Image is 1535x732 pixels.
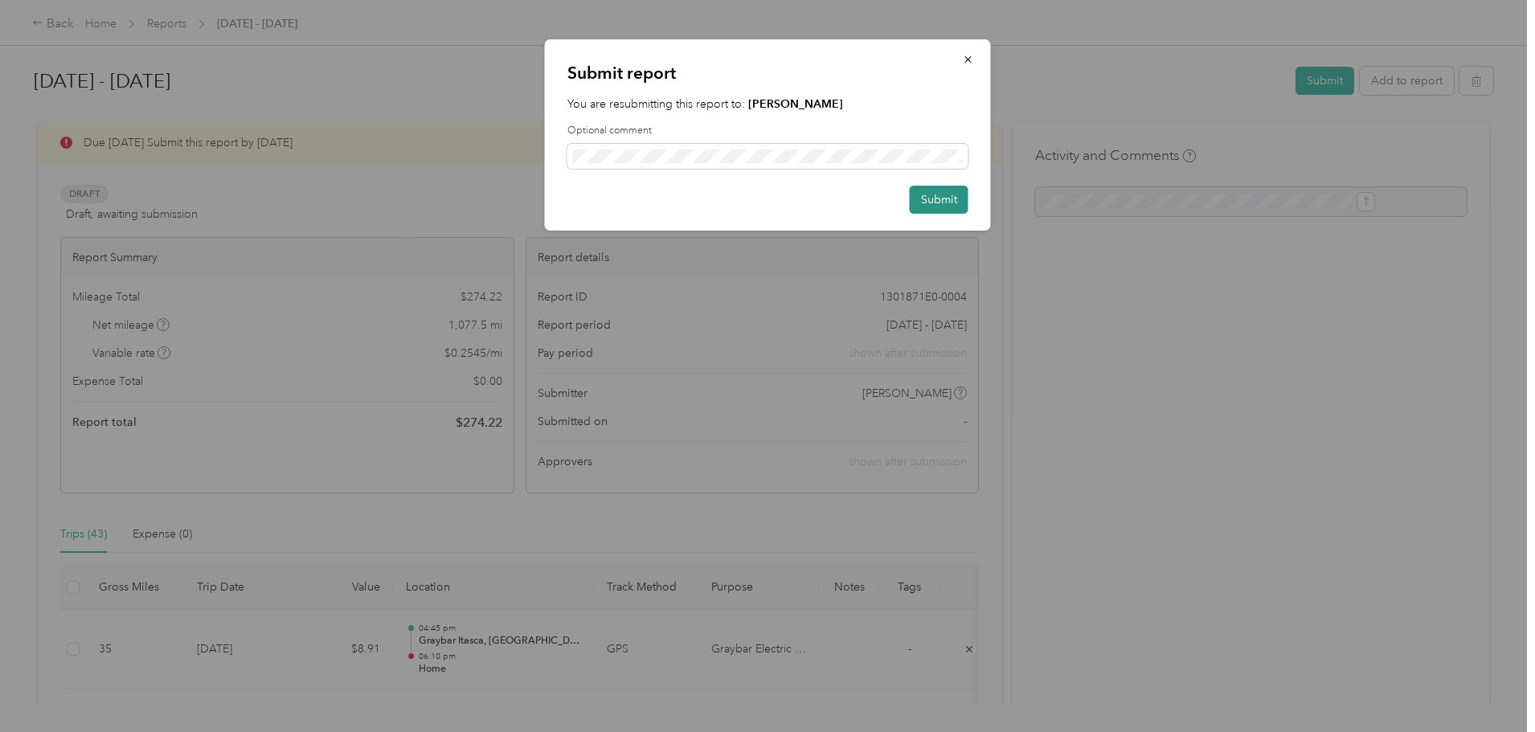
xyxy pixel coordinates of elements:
iframe: Everlance-gr Chat Button Frame [1445,642,1535,732]
label: Optional comment [567,124,968,138]
p: Submit report [567,62,968,84]
button: Submit [910,186,968,214]
strong: [PERSON_NAME] [748,97,843,111]
p: You are resubmitting this report to: [567,96,968,112]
